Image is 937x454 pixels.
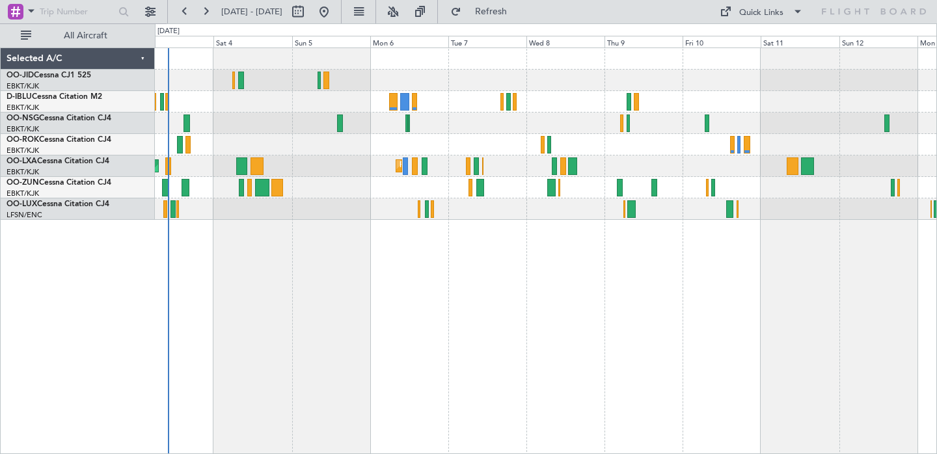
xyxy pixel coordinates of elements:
[135,36,213,47] div: Fri 3
[7,157,37,165] span: OO-LXA
[7,124,39,134] a: EBKT/KJK
[14,25,141,46] button: All Aircraft
[7,136,111,144] a: OO-ROKCessna Citation CJ4
[7,81,39,91] a: EBKT/KJK
[839,36,917,47] div: Sun 12
[7,114,111,122] a: OO-NSGCessna Citation CJ4
[40,2,115,21] input: Trip Number
[7,179,39,187] span: OO-ZUN
[526,36,604,47] div: Wed 8
[713,1,809,22] button: Quick Links
[292,36,370,47] div: Sun 5
[7,72,34,79] span: OO-JID
[761,36,839,47] div: Sat 11
[221,6,282,18] span: [DATE] - [DATE]
[34,31,137,40] span: All Aircraft
[7,93,32,101] span: D-IBLU
[7,179,111,187] a: OO-ZUNCessna Citation CJ4
[7,167,39,177] a: EBKT/KJK
[400,156,551,176] div: Planned Maint Kortrijk-[GEOGRAPHIC_DATA]
[213,36,292,47] div: Sat 4
[7,210,42,220] a: LFSN/ENC
[7,157,109,165] a: OO-LXACessna Citation CJ4
[7,72,91,79] a: OO-JIDCessna CJ1 525
[7,200,109,208] a: OO-LUXCessna Citation CJ4
[7,136,39,144] span: OO-ROK
[370,36,448,47] div: Mon 6
[7,189,39,198] a: EBKT/KJK
[7,200,37,208] span: OO-LUX
[683,36,761,47] div: Fri 10
[448,36,526,47] div: Tue 7
[604,36,683,47] div: Thu 9
[739,7,783,20] div: Quick Links
[157,26,180,37] div: [DATE]
[7,103,39,113] a: EBKT/KJK
[7,146,39,155] a: EBKT/KJK
[464,7,519,16] span: Refresh
[7,93,102,101] a: D-IBLUCessna Citation M2
[444,1,523,22] button: Refresh
[7,114,39,122] span: OO-NSG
